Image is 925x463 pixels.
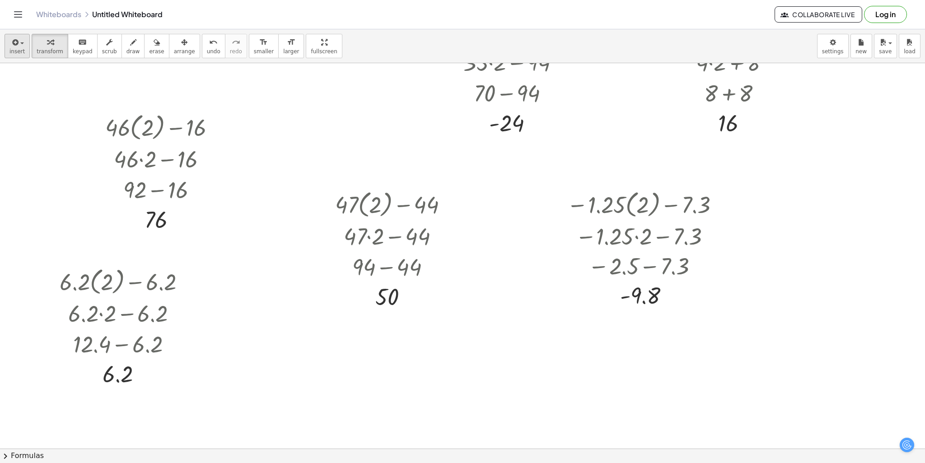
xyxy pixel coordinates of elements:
[822,48,844,55] span: settings
[864,6,907,23] button: Log in
[775,6,862,23] button: Collaborate Live
[209,37,218,48] i: undo
[904,48,916,55] span: load
[207,48,220,55] span: undo
[78,37,87,48] i: keyboard
[68,34,98,58] button: keyboardkeypad
[144,34,169,58] button: erase
[5,34,30,58] button: insert
[102,48,117,55] span: scrub
[121,34,145,58] button: draw
[11,7,25,22] button: Toggle navigation
[232,37,240,48] i: redo
[879,48,892,55] span: save
[278,34,304,58] button: format_sizelarger
[97,34,122,58] button: scrub
[36,10,81,19] a: Whiteboards
[855,48,867,55] span: new
[306,34,342,58] button: fullscreen
[230,48,242,55] span: redo
[311,48,337,55] span: fullscreen
[850,34,872,58] button: new
[283,48,299,55] span: larger
[254,48,274,55] span: smaller
[249,34,279,58] button: format_sizesmaller
[32,34,68,58] button: transform
[202,34,225,58] button: undoundo
[73,48,93,55] span: keypad
[287,37,295,48] i: format_size
[874,34,897,58] button: save
[126,48,140,55] span: draw
[37,48,63,55] span: transform
[149,48,164,55] span: erase
[259,37,268,48] i: format_size
[174,48,195,55] span: arrange
[225,34,247,58] button: redoredo
[9,48,25,55] span: insert
[782,10,855,19] span: Collaborate Live
[169,34,200,58] button: arrange
[817,34,849,58] button: settings
[899,34,920,58] button: load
